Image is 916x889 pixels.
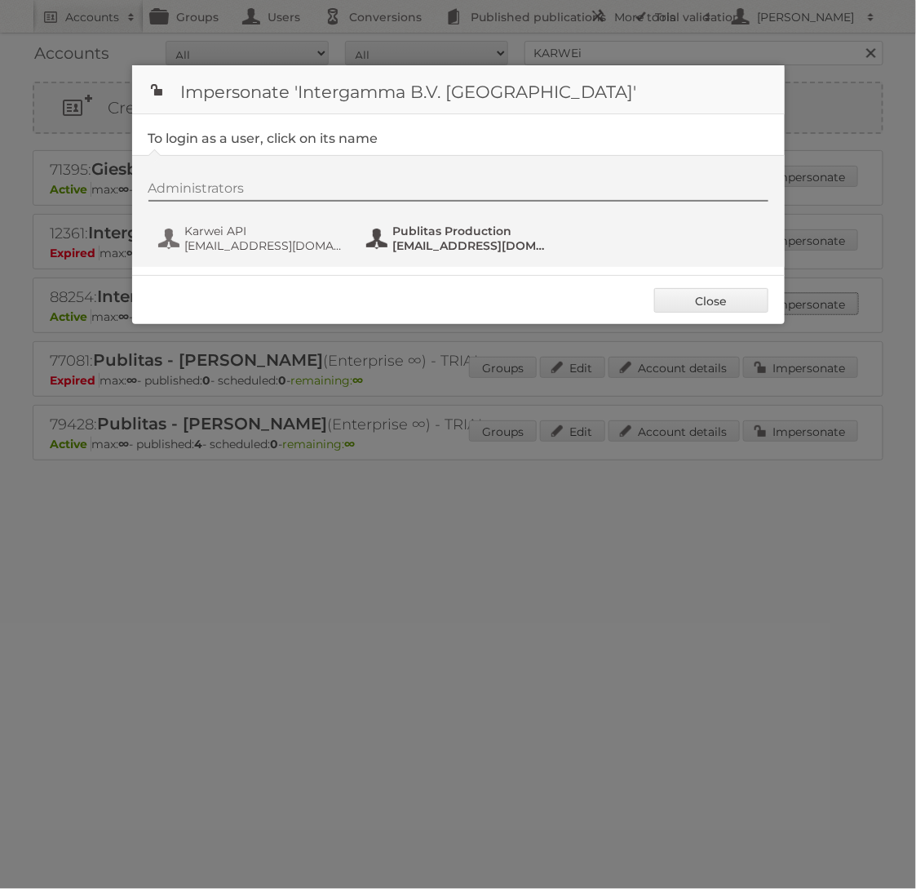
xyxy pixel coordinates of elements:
div: Administrators [148,180,768,202]
span: Karwei API [185,224,343,238]
span: Publitas Production [393,224,551,238]
span: [EMAIL_ADDRESS][DOMAIN_NAME] [393,238,551,253]
a: Close [654,288,768,313]
button: Publitas Production [EMAIL_ADDRESS][DOMAIN_NAME] [365,222,556,255]
span: [EMAIL_ADDRESS][DOMAIN_NAME] [185,238,343,253]
legend: To login as a user, click on its name [148,131,378,146]
button: Karwei API [EMAIL_ADDRESS][DOMAIN_NAME] [157,222,348,255]
h1: Impersonate 'Intergamma B.V. [GEOGRAPHIC_DATA]' [132,65,785,114]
